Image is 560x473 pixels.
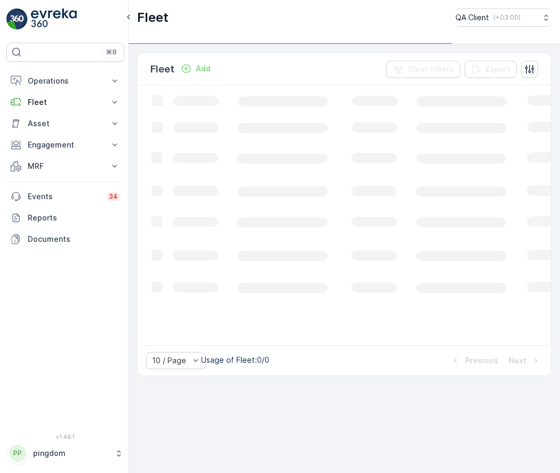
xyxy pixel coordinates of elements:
[150,62,174,77] p: Fleet
[109,192,118,201] p: 34
[28,213,120,223] p: Reports
[28,234,120,244] p: Documents
[6,186,124,207] a: Events34
[6,442,124,464] button: PPpingdom
[455,12,489,23] p: QA Client
[196,63,211,74] p: Add
[6,70,124,92] button: Operations
[28,76,103,86] p: Operations
[106,48,117,56] p: ⌘B
[508,354,542,367] button: Next
[6,207,124,229] a: Reports
[28,140,103,150] p: Engagement
[486,64,510,75] p: Export
[465,355,498,366] p: Previous
[6,113,124,134] button: Asset
[465,61,517,78] button: Export
[6,134,124,156] button: Engagement
[6,156,124,177] button: MRF
[28,118,103,129] p: Asset
[31,9,77,30] img: logo_light-DOdMpM7g.png
[386,61,460,78] button: Clear Filters
[6,434,124,440] span: v 1.48.1
[509,355,526,366] p: Next
[6,229,124,250] a: Documents
[137,9,169,26] p: Fleet
[201,355,269,365] p: Usage of Fleet : 0/0
[28,97,103,108] p: Fleet
[28,191,100,202] p: Events
[6,92,124,113] button: Fleet
[407,64,454,75] p: Clear Filters
[6,9,28,30] img: logo
[9,445,26,462] div: PP
[28,161,103,172] p: MRF
[33,448,109,459] p: pingdom
[493,13,521,22] p: ( +03:00 )
[449,354,499,367] button: Previous
[177,62,215,75] button: Add
[455,9,551,27] button: QA Client(+03:00)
